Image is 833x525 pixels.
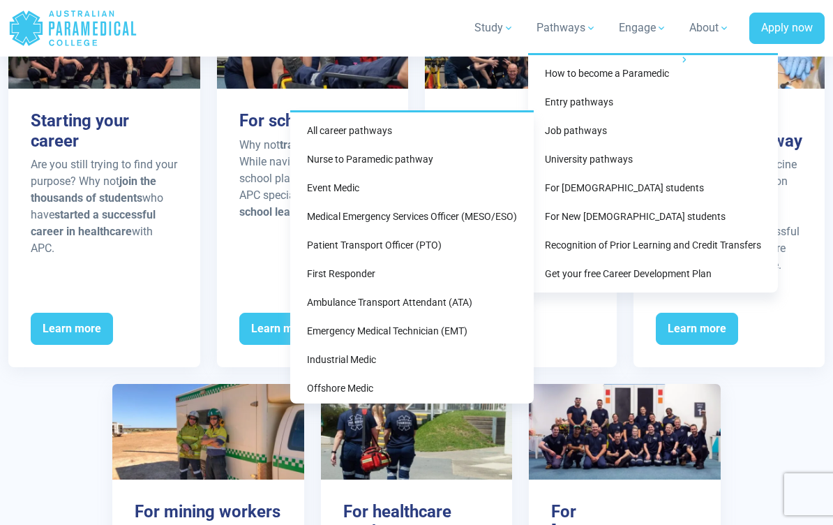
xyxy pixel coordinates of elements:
[534,261,772,287] a: Get your free Career Development Plan
[534,89,772,115] a: Entry pathways
[135,502,282,522] h3: For mining workers
[296,147,528,172] a: Nurse to Paramedic pathway
[321,384,513,480] img: Entry Pathways – Healthcare
[239,313,322,345] span: Learn more
[749,13,825,45] a: Apply now
[534,147,772,172] a: University pathways
[534,118,772,144] a: Job pathways
[8,6,137,51] a: Australian Paramedical College
[296,232,528,258] a: Patient Transport Officer (PTO)
[296,204,528,230] a: Medical Emergency Services Officer (MESO/ESO)
[296,376,528,401] a: Offshore Medic
[239,188,383,219] strong: supporting school leavers
[280,138,374,151] strong: transfer your skills
[296,318,528,344] a: Emergency Medical Technician (EMT)
[112,384,304,480] img: Entry Pathways – Mining
[466,8,523,47] a: Study
[534,175,772,201] a: For [DEMOGRAPHIC_DATA] students
[31,111,178,151] h3: Starting your career
[534,61,772,87] a: How to become a Paramedic
[528,53,778,293] div: Pathways
[529,384,721,480] img: NZ Students
[528,8,605,47] a: Pathways
[290,110,534,404] div: Entry pathways
[296,347,528,373] a: Industrial Medic
[31,313,113,345] span: Learn more
[610,8,675,47] a: Engage
[239,111,387,131] h3: For school leavers
[31,208,156,238] strong: started a successful career in healthcare
[296,290,528,316] a: Ambulance Transport Attendant (ATA)
[681,8,738,47] a: About
[534,232,772,258] a: Recognition of Prior Learning and Credit Transfers
[239,137,387,221] p: Why not ? While navigating a post-school plan can be daunting, APC specialises in .
[296,118,528,144] a: All career pathways
[31,156,178,257] p: Are you still trying to find your purpose? Why not who have with APC.
[296,261,528,287] a: First Responder
[296,175,528,201] a: Event Medic
[534,204,772,230] a: For New [DEMOGRAPHIC_DATA] students
[656,313,738,345] span: Learn more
